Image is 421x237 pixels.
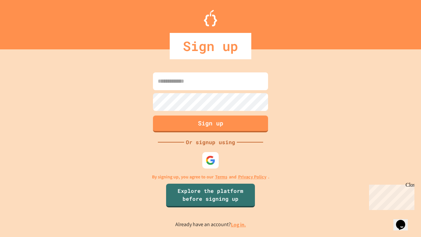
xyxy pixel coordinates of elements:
[184,138,237,146] div: Or signup using
[215,173,227,180] a: Terms
[204,10,217,26] img: Logo.svg
[393,211,414,230] iframe: chat widget
[3,3,45,42] div: Chat with us now!Close
[166,184,255,207] a: Explore the platform before signing up
[366,182,414,210] iframe: chat widget
[152,173,269,180] p: By signing up, you agree to our and .
[231,221,246,228] a: Log in.
[153,116,268,132] button: Sign up
[175,221,246,229] p: Already have an account?
[170,33,251,59] div: Sign up
[206,155,215,165] img: google-icon.svg
[238,173,266,180] a: Privacy Policy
